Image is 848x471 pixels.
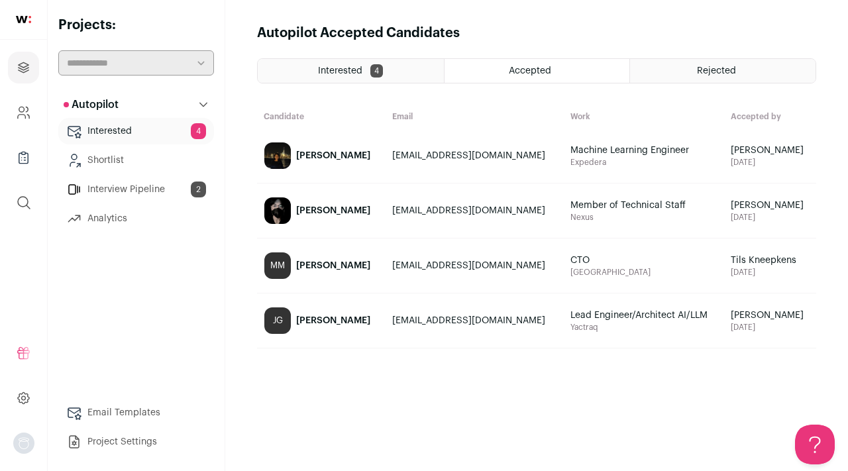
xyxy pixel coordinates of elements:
[264,252,291,279] div: MM
[630,59,816,83] a: Rejected
[258,294,385,347] a: JG [PERSON_NAME]
[8,52,39,83] a: Projects
[795,425,835,464] iframe: Help Scout Beacon - Open
[564,105,725,129] th: Work
[570,254,718,267] span: CTO
[392,204,556,217] div: [EMAIL_ADDRESS][DOMAIN_NAME]
[731,199,810,212] span: [PERSON_NAME]
[264,307,291,334] div: JG
[570,309,718,322] span: Lead Engineer/Architect AI/LLM
[731,267,810,278] span: [DATE]
[58,16,214,34] h2: Projects:
[8,142,39,174] a: Company Lists
[386,105,563,129] th: Email
[509,66,551,76] span: Accepted
[724,105,816,129] th: Accepted by
[13,433,34,454] button: Open dropdown
[296,259,370,272] div: [PERSON_NAME]
[570,212,718,223] span: Nexus
[392,314,556,327] div: [EMAIL_ADDRESS][DOMAIN_NAME]
[570,267,718,278] span: [GEOGRAPHIC_DATA]
[296,149,370,162] div: [PERSON_NAME]
[58,91,214,118] button: Autopilot
[570,157,718,168] span: Expedera
[258,184,385,237] a: [PERSON_NAME]
[731,212,810,223] span: [DATE]
[570,199,718,212] span: Member of Technical Staff
[58,205,214,232] a: Analytics
[258,239,385,292] a: MM [PERSON_NAME]
[58,429,214,455] a: Project Settings
[731,309,810,322] span: [PERSON_NAME]
[258,59,444,83] a: Interested 4
[264,197,291,224] img: c5b700aa03a8f7747b762b8bfc768941068f1442a87ce64b82fe110da834585b
[58,399,214,426] a: Email Templates
[58,176,214,203] a: Interview Pipeline2
[13,433,34,454] img: nopic.png
[392,259,556,272] div: [EMAIL_ADDRESS][DOMAIN_NAME]
[264,142,291,169] img: c5e7335d21552101afacd9f32f4218bc5c0e0a2ce7bae22b6fcb51163110bb05.jpg
[697,66,736,76] span: Rejected
[8,97,39,129] a: Company and ATS Settings
[370,64,383,78] span: 4
[731,254,810,267] span: Tils Kneepkens
[58,118,214,144] a: Interested4
[257,105,386,129] th: Candidate
[191,182,206,197] span: 2
[570,322,718,333] span: Yactraq
[570,144,718,157] span: Machine Learning Engineer
[392,149,556,162] div: [EMAIL_ADDRESS][DOMAIN_NAME]
[296,314,370,327] div: [PERSON_NAME]
[191,123,206,139] span: 4
[257,24,460,42] h1: Autopilot Accepted Candidates
[16,16,31,23] img: wellfound-shorthand-0d5821cbd27db2630d0214b213865d53afaa358527fdda9d0ea32b1df1b89c2c.svg
[731,322,810,333] span: [DATE]
[731,157,810,168] span: [DATE]
[731,144,810,157] span: [PERSON_NAME]
[258,129,385,182] a: [PERSON_NAME]
[64,97,119,113] p: Autopilot
[318,66,362,76] span: Interested
[58,147,214,174] a: Shortlist
[296,204,370,217] div: [PERSON_NAME]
